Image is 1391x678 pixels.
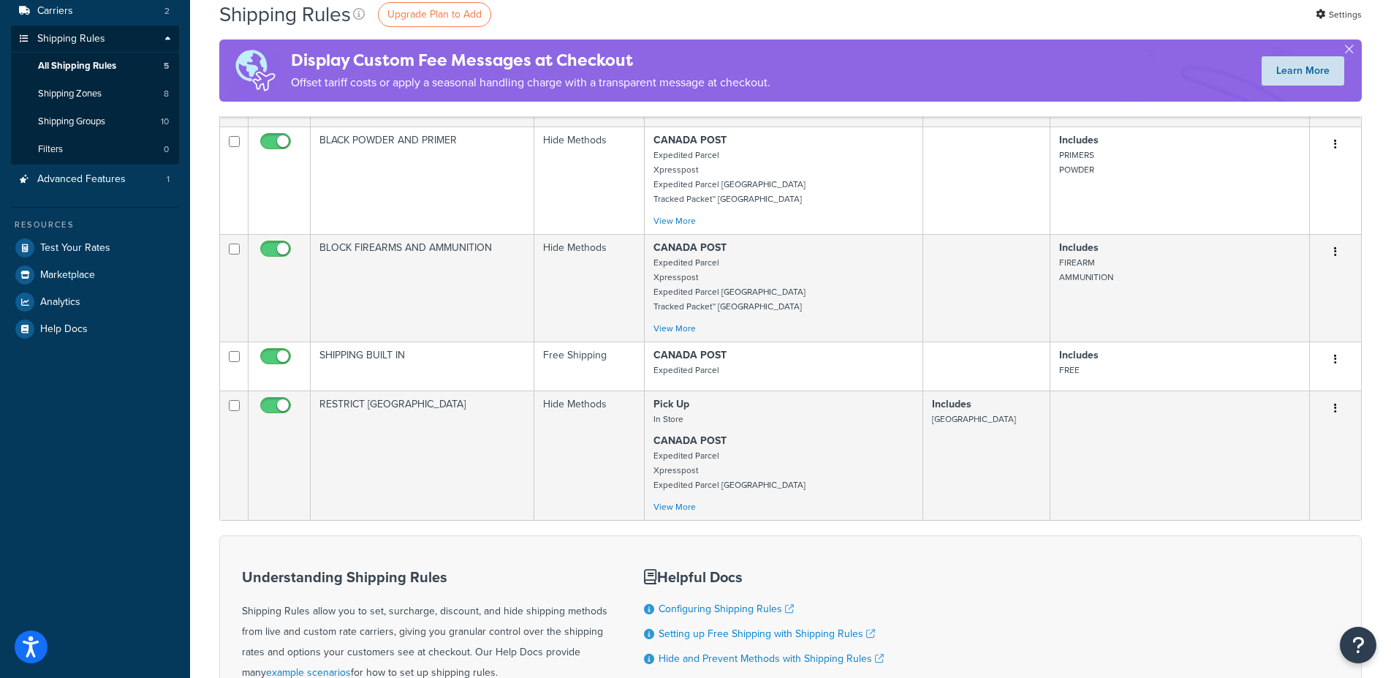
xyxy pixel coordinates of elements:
strong: Includes [1059,132,1099,148]
td: Free Shipping [534,342,645,391]
span: 2 [164,5,170,18]
h3: Helpful Docs [644,569,884,585]
strong: CANADA POST [653,132,727,148]
strong: Includes [1059,240,1099,255]
span: Carriers [37,5,73,18]
a: Hide and Prevent Methods with Shipping Rules [659,651,884,666]
li: Advanced Features [11,166,179,193]
p: Offset tariff costs or apply a seasonal handling charge with a transparent message at checkout. [291,72,770,93]
small: PRIMERS POWDER [1059,148,1094,176]
span: Analytics [40,296,80,309]
span: Test Your Rates [40,242,110,255]
td: Hide Methods [534,127,645,234]
li: Shipping Rules [11,26,179,165]
a: Advanced Features 1 [11,166,179,193]
a: All Shipping Rules 5 [11,53,179,80]
small: FREE [1059,364,1080,377]
span: Upgrade Plan to Add [387,7,482,22]
span: 10 [161,116,169,128]
li: All Shipping Rules [11,53,179,80]
a: Help Docs [11,316,179,342]
span: Shipping Zones [38,88,102,100]
strong: Includes [932,396,971,412]
span: Marketplace [40,269,95,282]
span: Help Docs [40,323,88,336]
a: Test Your Rates [11,235,179,261]
td: RESTRICT [GEOGRAPHIC_DATA] [311,391,534,520]
li: Filters [11,136,179,163]
a: View More [653,500,696,513]
a: Marketplace [11,262,179,288]
a: Filters 0 [11,136,179,163]
a: View More [653,214,696,227]
strong: Includes [1059,347,1099,363]
span: 0 [164,143,169,156]
small: FIREARM AMMUNITION [1059,256,1113,284]
span: Filters [38,143,63,156]
h4: Display Custom Fee Messages at Checkout [291,48,770,72]
div: Resources [11,219,179,231]
a: Learn More [1262,56,1344,86]
img: duties-banner-06bc72dcb5fe05cb3f9472aba00be2ae8eb53ab6f0d8bb03d382ba314ac3c341.png [219,39,291,102]
span: Shipping Groups [38,116,105,128]
small: Expedited Parcel Xpresspost Expedited Parcel [GEOGRAPHIC_DATA] Tracked Packet™ [GEOGRAPHIC_DATA] [653,256,806,313]
td: Hide Methods [534,391,645,520]
small: [GEOGRAPHIC_DATA] [932,413,1016,426]
a: Settings [1316,4,1362,25]
span: 8 [164,88,169,100]
button: Open Resource Center [1340,627,1376,663]
small: In Store [653,413,683,426]
span: 1 [167,173,170,186]
span: 5 [164,60,169,72]
small: Expedited Parcel Xpresspost Expedited Parcel [GEOGRAPHIC_DATA] Tracked Packet™ [GEOGRAPHIC_DATA] [653,148,806,206]
li: Shipping Zones [11,80,179,108]
span: Advanced Features [37,173,126,186]
a: Analytics [11,289,179,315]
small: Expedited Parcel [653,364,719,377]
a: Configuring Shipping Rules [659,601,794,617]
strong: CANADA POST [653,433,727,448]
a: Upgrade Plan to Add [378,2,491,27]
strong: CANADA POST [653,240,727,255]
td: SHIPPING BUILT IN [311,342,534,391]
strong: CANADA POST [653,347,727,363]
a: Shipping Groups 10 [11,108,179,135]
small: Expedited Parcel Xpresspost Expedited Parcel [GEOGRAPHIC_DATA] [653,449,806,491]
h3: Understanding Shipping Rules [242,569,607,585]
span: All Shipping Rules [38,60,116,72]
td: BLOCK FIREARMS AND AMMUNITION [311,234,534,342]
td: Hide Methods [534,234,645,342]
td: BLACK POWDER AND PRIMER [311,127,534,234]
a: View More [653,322,696,335]
a: Shipping Rules [11,26,179,53]
strong: Pick Up [653,396,689,412]
li: Shipping Groups [11,108,179,135]
a: Shipping Zones 8 [11,80,179,108]
a: Setting up Free Shipping with Shipping Rules [659,626,875,641]
span: Shipping Rules [37,33,105,45]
